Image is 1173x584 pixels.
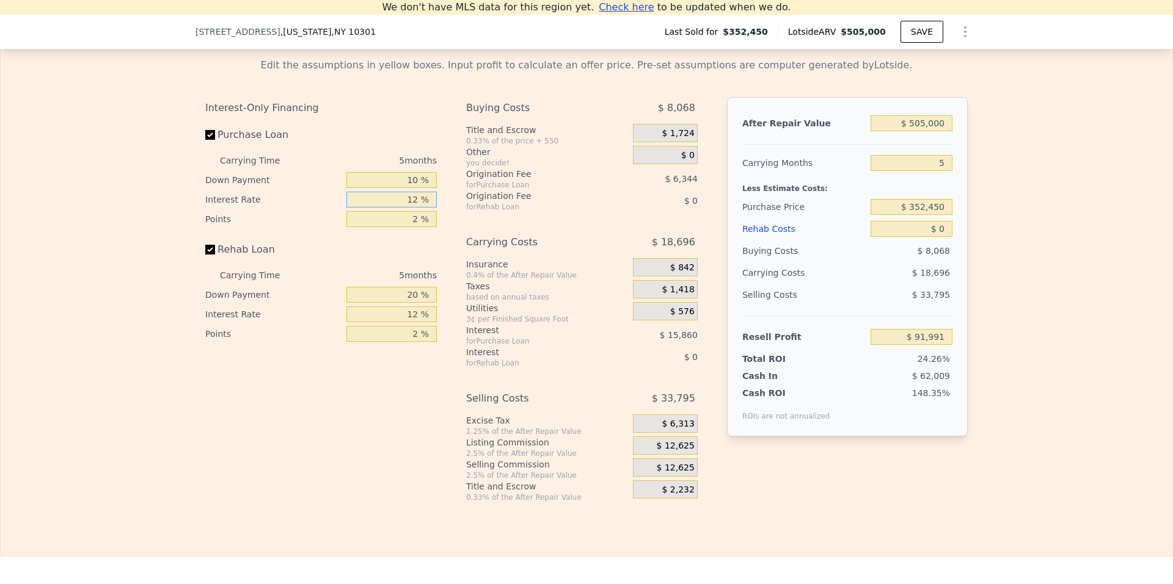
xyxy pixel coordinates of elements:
[466,470,628,480] div: 2.5% of the After Repair Value
[205,245,215,254] input: Rehab Loan
[662,284,694,295] span: $ 1,418
[466,346,602,358] div: Interest
[742,196,866,218] div: Purchase Price
[332,27,376,37] span: , NY 10301
[670,262,695,273] span: $ 842
[912,290,950,300] span: $ 33,795
[205,285,342,305] div: Down Payment
[912,371,950,381] span: $ 62,009
[742,326,866,348] div: Resell Profit
[670,306,695,317] span: $ 576
[466,270,628,280] div: 0.4% of the After Repair Value
[652,231,695,253] span: $ 18,696
[220,151,299,170] div: Carrying Time
[658,97,695,119] span: $ 8,068
[742,353,819,365] div: Total ROI
[466,292,628,302] div: based on annual taxes
[205,209,342,229] div: Points
[684,352,698,362] span: $ 0
[205,239,342,261] label: Rehab Loan
[466,436,628,449] div: Listing Commission
[723,26,768,38] span: $352,450
[742,174,952,196] div: Less Estimate Costs:
[918,246,950,256] span: $ 8,068
[665,174,697,184] span: $ 6,344
[660,330,698,340] span: $ 15,860
[912,388,950,398] span: 148.35%
[466,492,628,502] div: 0.33% of the After Repair Value
[466,168,602,180] div: Origination Fee
[280,26,376,38] span: , [US_STATE]
[466,190,602,202] div: Origination Fee
[205,170,342,190] div: Down Payment
[918,354,950,364] span: 24.26%
[841,27,886,37] span: $505,000
[742,240,866,262] div: Buying Costs
[466,388,602,409] div: Selling Costs
[205,97,437,119] div: Interest-Only Financing
[742,262,819,284] div: Carrying Costs
[912,268,950,278] span: $ 18,696
[466,180,602,190] div: for Purchase Loan
[665,26,723,38] span: Last Sold for
[466,302,628,314] div: Utilities
[662,485,694,496] span: $ 2,232
[657,441,695,452] span: $ 12,625
[466,314,628,324] div: 3¢ per Finished Square Foot
[652,388,695,409] span: $ 33,795
[195,26,280,38] span: [STREET_ADDRESS]
[684,196,698,206] span: $ 0
[205,190,342,209] div: Interest Rate
[466,146,628,158] div: Other
[953,20,977,44] button: Show Options
[466,231,602,253] div: Carrying Costs
[742,284,866,306] div: Selling Costs
[205,130,215,140] input: Purchase Loan
[466,358,602,368] div: for Rehab Loan
[205,58,968,73] div: Edit the assumptions in yellow boxes. Input profit to calculate an offer price. Pre-set assumptio...
[742,112,866,134] div: After Repair Value
[220,265,299,285] div: Carrying Time
[466,480,628,492] div: Title and Escrow
[788,26,841,38] span: Lotside ARV
[205,324,342,344] div: Points
[304,151,437,170] div: 5 months
[466,324,602,336] div: Interest
[742,218,866,240] div: Rehab Costs
[901,21,943,43] button: SAVE
[466,427,628,436] div: 1.25% of the After Repair Value
[742,152,866,174] div: Carrying Months
[466,202,602,212] div: for Rehab Loan
[466,158,628,168] div: you decide!
[742,387,830,399] div: Cash ROI
[662,419,694,430] span: $ 6,313
[742,399,830,421] div: ROIs are not annualized
[466,124,628,136] div: Title and Escrow
[662,128,694,139] span: $ 1,724
[304,265,437,285] div: 5 months
[466,280,628,292] div: Taxes
[681,150,695,161] span: $ 0
[466,336,602,346] div: for Purchase Loan
[466,458,628,470] div: Selling Commission
[466,136,628,146] div: 0.33% of the price + 550
[742,370,819,382] div: Cash In
[466,97,602,119] div: Buying Costs
[205,305,342,324] div: Interest Rate
[466,414,628,427] div: Excise Tax
[466,258,628,270] div: Insurance
[599,1,654,13] span: Check here
[205,124,342,146] label: Purchase Loan
[466,449,628,458] div: 2.5% of the After Repair Value
[657,463,695,474] span: $ 12,625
